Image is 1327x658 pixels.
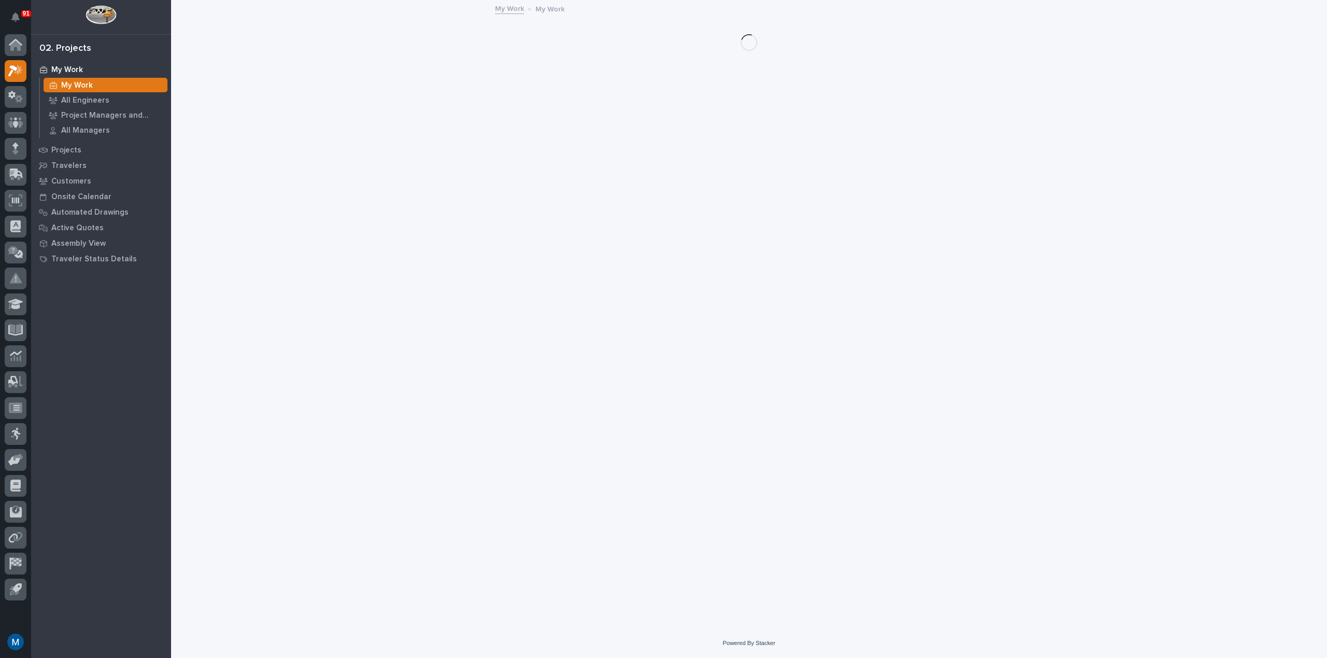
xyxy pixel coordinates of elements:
p: Assembly View [51,239,106,248]
a: Project Managers and Engineers [40,108,171,122]
div: 02. Projects [39,43,91,54]
a: My Work [495,2,524,14]
p: Automated Drawings [51,208,129,217]
a: Onsite Calendar [31,189,171,204]
button: users-avatar [5,631,26,653]
a: Projects [31,142,171,158]
div: Notifications91 [13,12,26,29]
p: My Work [61,81,93,90]
a: Automated Drawings [31,204,171,220]
p: All Managers [61,126,110,135]
p: Travelers [51,161,87,171]
p: Traveler Status Details [51,255,137,264]
a: All Engineers [40,93,171,107]
a: Travelers [31,158,171,173]
p: Onsite Calendar [51,192,111,202]
a: My Work [40,78,171,92]
a: Traveler Status Details [31,251,171,267]
p: My Work [535,3,564,14]
p: 91 [23,10,30,17]
a: My Work [31,62,171,77]
a: All Managers [40,123,171,137]
button: Notifications [5,6,26,28]
a: Customers [31,173,171,189]
p: Project Managers and Engineers [61,111,163,120]
p: Customers [51,177,91,186]
a: Assembly View [31,235,171,251]
p: My Work [51,65,83,75]
a: Powered By Stacker [723,640,775,646]
a: Active Quotes [31,220,171,235]
p: All Engineers [61,96,109,105]
img: Workspace Logo [86,5,116,24]
p: Projects [51,146,81,155]
p: Active Quotes [51,223,104,233]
